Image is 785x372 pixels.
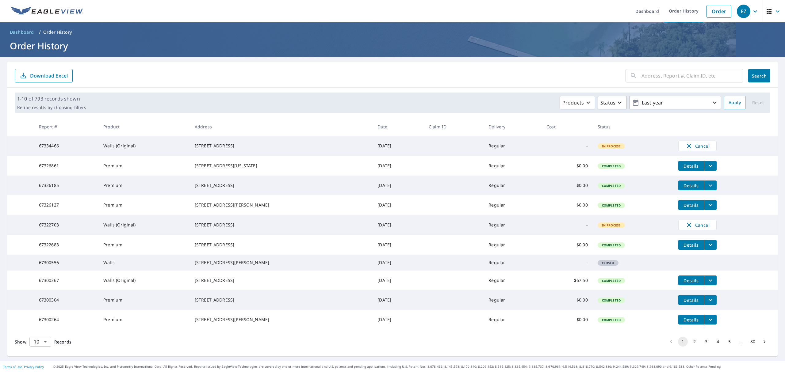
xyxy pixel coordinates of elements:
[484,136,542,156] td: Regular
[34,215,99,235] td: 67322703
[34,118,99,136] th: Report #
[53,364,782,369] p: © 2025 Eagle View Technologies, Inc. and Pictometry International Corp. All Rights Reserved. Repo...
[373,156,424,176] td: [DATE]
[195,297,368,303] div: [STREET_ADDRESS]
[542,195,593,215] td: $0.00
[34,255,99,271] td: 67300556
[641,67,743,84] input: Address, Report #, Claim ID, etc.
[542,136,593,156] td: -
[373,255,424,271] td: [DATE]
[678,180,704,190] button: detailsBtn-67326185
[484,156,542,176] td: Regular
[542,215,593,235] td: -
[704,295,717,305] button: filesDropdownBtn-67300304
[484,235,542,255] td: Regular
[34,156,99,176] td: 67326861
[34,235,99,255] td: 67322683
[373,136,424,156] td: [DATE]
[598,184,624,188] span: Completed
[7,40,778,52] h1: Order History
[24,365,44,369] a: Privacy Policy
[484,195,542,215] td: Regular
[98,156,190,176] td: Premium
[10,29,34,35] span: Dashboard
[195,277,368,283] div: [STREET_ADDRESS]
[598,279,624,283] span: Completed
[600,99,615,106] p: Status
[98,255,190,271] td: Walls
[678,220,717,230] button: Cancel
[34,271,99,290] td: 67300367
[98,118,190,136] th: Product
[34,136,99,156] td: 67334466
[753,73,765,79] span: Search
[598,96,627,109] button: Status
[98,310,190,329] td: Premium
[3,365,44,369] p: |
[678,200,704,210] button: detailsBtn-67326127
[542,156,593,176] td: $0.00
[685,142,710,150] span: Cancel
[195,260,368,266] div: [STREET_ADDRESS][PERSON_NAME]
[542,290,593,310] td: $0.00
[704,180,717,190] button: filesDropdownBtn-67326185
[373,215,424,235] td: [DATE]
[542,310,593,329] td: $0.00
[542,271,593,290] td: $67.50
[760,337,769,347] button: Go to next page
[729,99,741,107] span: Apply
[98,195,190,215] td: Premium
[682,242,700,248] span: Details
[484,310,542,329] td: Regular
[598,164,624,168] span: Completed
[678,315,704,325] button: detailsBtn-67300264
[682,297,700,303] span: Details
[11,7,83,16] img: EV Logo
[682,317,700,323] span: Details
[598,261,618,265] span: Closed
[195,163,368,169] div: [STREET_ADDRESS][US_STATE]
[484,255,542,271] td: Regular
[424,118,484,136] th: Claim ID
[43,29,72,35] p: Order History
[704,315,717,325] button: filesDropdownBtn-67300264
[542,176,593,195] td: $0.00
[682,183,700,188] span: Details
[701,337,711,347] button: Go to page 3
[54,339,71,345] span: Records
[704,275,717,285] button: filesDropdownBtn-67300367
[98,235,190,255] td: Premium
[678,240,704,250] button: detailsBtn-67322683
[598,298,624,302] span: Completed
[598,243,624,247] span: Completed
[34,290,99,310] td: 67300304
[484,215,542,235] td: Regular
[598,144,625,148] span: In Process
[98,290,190,310] td: Premium
[34,176,99,195] td: 67326185
[736,339,746,345] div: …
[484,118,542,136] th: Delivery
[678,141,717,151] button: Cancel
[542,235,593,255] td: $0.00
[704,240,717,250] button: filesDropdownBtn-67322683
[373,235,424,255] td: [DATE]
[639,97,711,108] p: Last year
[29,333,51,350] div: 10
[7,27,36,37] a: Dashboard
[593,118,673,136] th: Status
[685,221,710,229] span: Cancel
[629,96,721,109] button: Last year
[373,290,424,310] td: [DATE]
[748,337,758,347] button: Go to page 80
[195,182,368,188] div: [STREET_ADDRESS]
[665,337,770,347] nav: pagination navigation
[17,105,86,110] p: Refine results by choosing filters
[3,365,22,369] a: Terms of Use
[678,161,704,171] button: detailsBtn-67326861
[704,200,717,210] button: filesDropdownBtn-67326127
[15,339,26,345] span: Show
[562,99,584,106] p: Products
[98,136,190,156] td: Walls (Original)
[542,255,593,271] td: -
